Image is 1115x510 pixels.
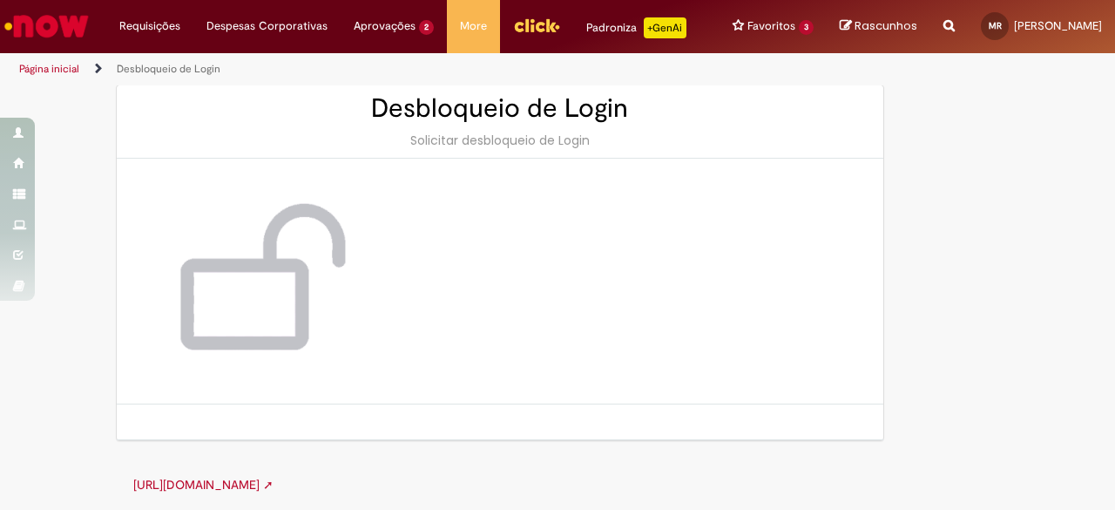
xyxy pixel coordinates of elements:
span: Requisições [119,17,180,35]
div: Padroniza [586,17,686,38]
span: 3 [799,20,814,35]
a: Rascunhos [840,18,917,35]
span: 2 [419,20,434,35]
span: [PERSON_NAME] [1014,18,1102,33]
div: Solicitar desbloqueio de Login [134,132,866,149]
span: Aprovações [354,17,416,35]
p: +GenAi [644,17,686,38]
ul: Trilhas de página [13,53,730,85]
a: Página inicial [19,62,79,76]
span: Rascunhos [855,17,917,34]
span: Despesas Corporativas [206,17,328,35]
a: Desbloqueio de Login [117,62,220,76]
img: Desbloqueio de Login [152,194,361,369]
span: MR [989,20,1002,31]
h2: Desbloqueio de Login [134,94,866,123]
a: [URL][DOMAIN_NAME] ➚ [133,477,274,493]
img: click_logo_yellow_360x200.png [513,12,560,38]
span: More [460,17,487,35]
img: ServiceNow [2,9,91,44]
span: Favoritos [747,17,795,35]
